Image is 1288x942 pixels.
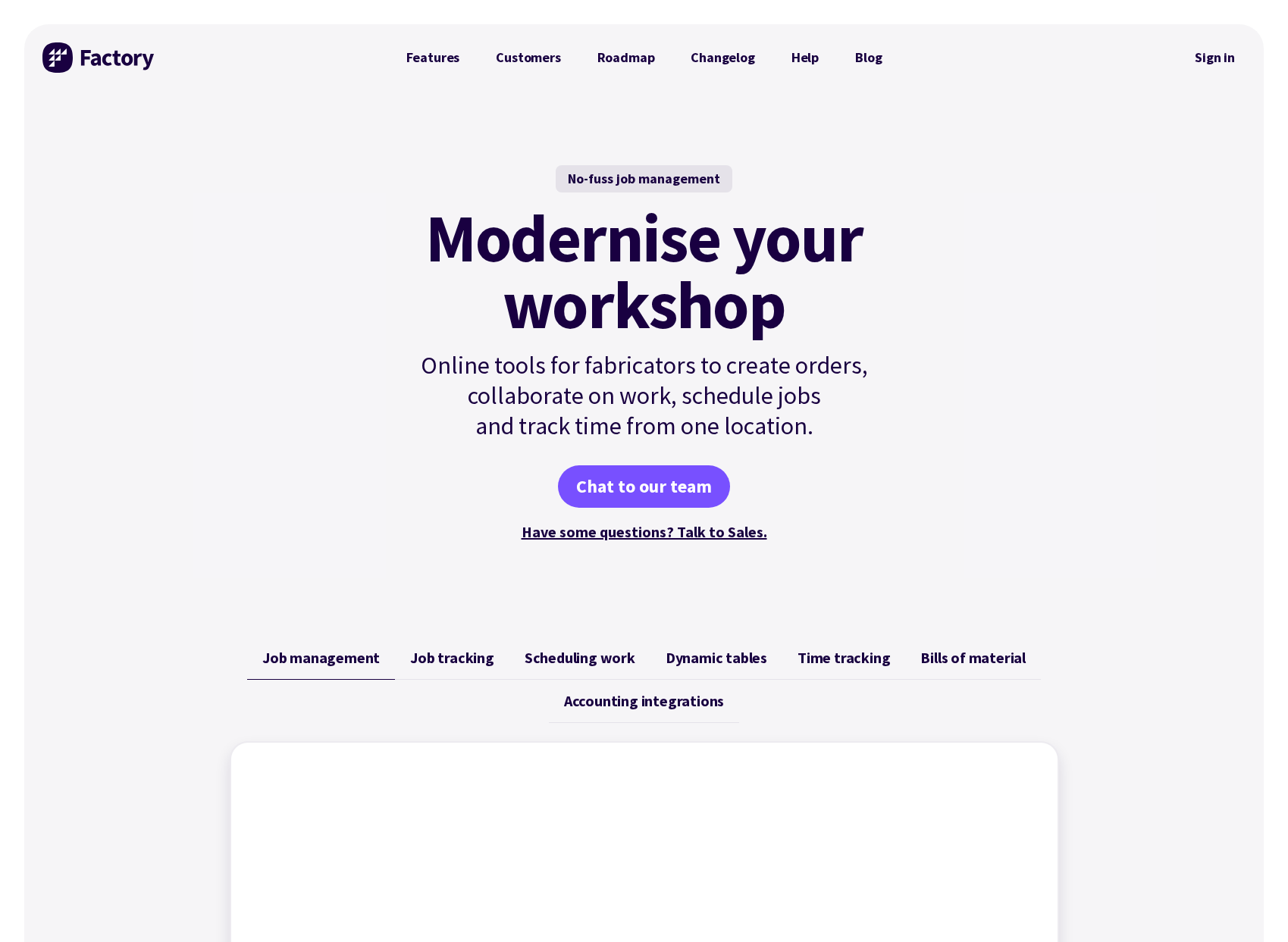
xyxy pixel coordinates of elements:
[837,42,900,73] a: Blog
[478,42,578,73] a: Customers
[920,649,1026,667] span: Bills of material
[388,42,478,73] a: Features
[556,165,732,192] div: No-fuss job management
[558,465,730,508] a: Chat to our team
[42,42,156,73] img: Factory
[1184,40,1246,75] nav: Secondary Navigation
[666,649,767,667] span: Dynamic tables
[388,350,901,441] p: Online tools for fabricators to create orders, collaborate on work, schedule jobs and track time ...
[388,42,901,73] nav: Primary Navigation
[425,205,863,338] mark: Modernise your workshop
[672,42,772,73] a: Changelog
[525,649,635,667] span: Scheduling work
[1184,40,1246,75] a: Sign in
[522,522,767,541] a: Have some questions? Talk to Sales.
[798,649,890,667] span: Time tracking
[579,42,673,73] a: Roadmap
[564,692,724,710] span: Accounting integrations
[410,649,494,667] span: Job tracking
[773,42,837,73] a: Help
[262,649,380,667] span: Job management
